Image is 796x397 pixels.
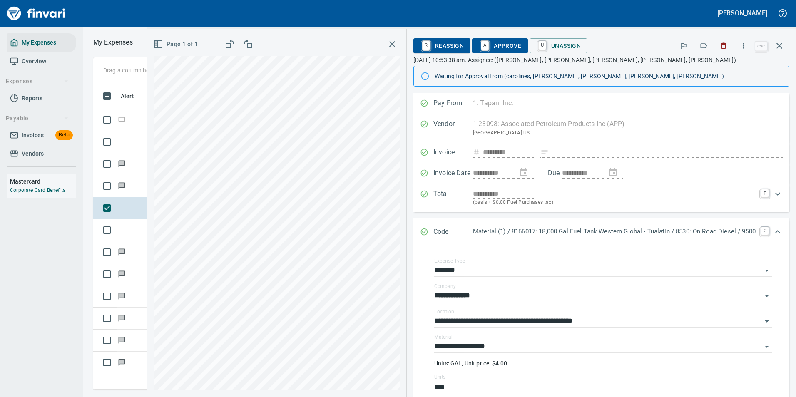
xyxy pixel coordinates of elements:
span: Beta [55,130,73,140]
span: Alert [121,91,145,101]
p: Total [433,189,473,207]
span: Payable [6,113,69,124]
button: UUnassign [530,38,587,53]
p: My Expenses [93,37,133,47]
div: Expand [413,184,789,212]
span: Has messages [117,183,126,189]
a: Vendors [7,144,76,163]
span: Online transaction [117,117,126,122]
a: esc [755,42,767,51]
h5: [PERSON_NAME] [717,9,767,17]
button: Open [761,265,773,276]
button: Open [761,315,773,327]
label: Location [434,309,454,314]
p: Units: GAL, Unit price: $4.00 [434,359,772,367]
button: Flag [674,37,693,55]
span: Overview [22,56,46,67]
h6: Mastercard [10,177,76,186]
span: Has messages [117,360,126,365]
span: Reassign [420,39,464,53]
span: Page 1 of 1 [155,39,198,50]
a: T [761,189,769,197]
a: R [422,41,430,50]
img: Finvari [5,3,67,23]
button: Expenses [2,74,72,89]
p: [DATE] 10:53:38 am. Assignee: ([PERSON_NAME], [PERSON_NAME], [PERSON_NAME], [PERSON_NAME], [PERSO... [413,56,789,64]
a: Overview [7,52,76,71]
button: AApprove [472,38,528,53]
a: InvoicesBeta [7,126,76,145]
span: Expenses [6,76,69,87]
p: Drag a column heading here to group the table [103,66,225,74]
button: Payable [2,111,72,126]
label: Units [434,375,446,380]
label: Expense Type [434,258,465,263]
span: Has messages [117,315,126,321]
p: Code [433,227,473,238]
span: Close invoice [753,36,789,56]
span: Has messages [117,337,126,343]
label: Material [434,335,453,340]
span: Vendors [22,149,44,159]
button: RReassign [413,38,470,53]
a: U [538,41,546,50]
nav: breadcrumb [93,37,133,47]
span: Approve [479,39,521,53]
p: (basis + $0.00 Fuel Purchases tax) [473,198,756,207]
button: Discard [714,37,733,55]
a: A [481,41,489,50]
span: Reports [22,93,42,104]
button: Labels [694,37,713,55]
span: Has messages [117,293,126,299]
label: Company [434,284,456,289]
p: Material (1) / 8166017: 18,000 Gal Fuel Tank Western Global - Tualatin / 8530: On Road Diesel / 9500 [473,227,756,236]
div: Expand [413,218,789,246]
span: Alert [121,91,134,101]
div: Waiting for Approval from (carolines, [PERSON_NAME], [PERSON_NAME], [PERSON_NAME], [PERSON_NAME]) [435,69,782,84]
a: My Expenses [7,33,76,52]
span: Has messages [117,271,126,277]
button: Open [761,290,773,302]
a: C [761,227,769,235]
button: Page 1 of 1 [152,37,201,52]
a: Corporate Card Benefits [10,187,65,193]
span: Has messages [117,161,126,166]
button: Open [761,341,773,352]
button: More [734,37,753,55]
button: [PERSON_NAME] [715,7,769,20]
span: Has messages [117,249,126,255]
span: My Expenses [22,37,56,48]
span: Unassign [536,39,581,53]
a: Reports [7,89,76,108]
span: Invoices [22,130,44,141]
